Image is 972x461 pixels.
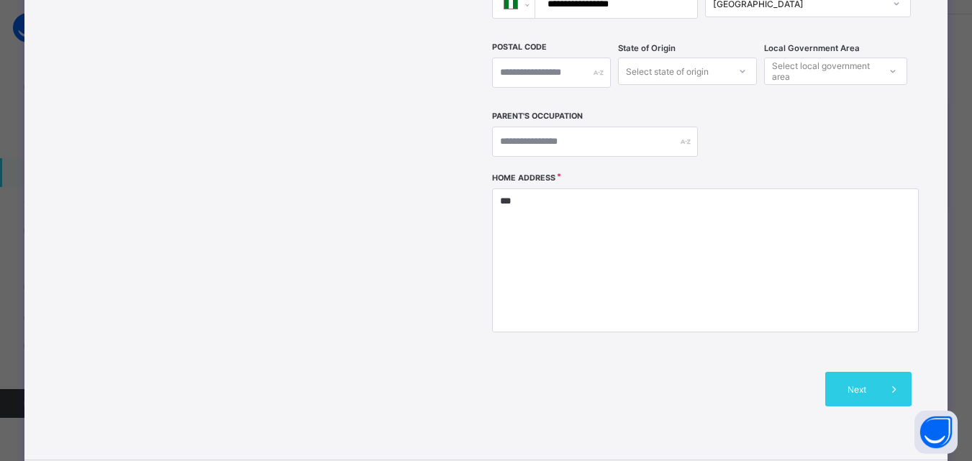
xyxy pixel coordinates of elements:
div: Select local government area [772,58,878,85]
label: Postal Code [492,42,547,52]
div: Select state of origin [626,58,709,85]
label: Parent's Occupation [492,111,583,121]
span: State of Origin [618,43,676,53]
span: Local Government Area [764,43,860,53]
span: Next [836,384,877,395]
button: Open asap [914,411,958,454]
label: Home Address [492,173,555,183]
